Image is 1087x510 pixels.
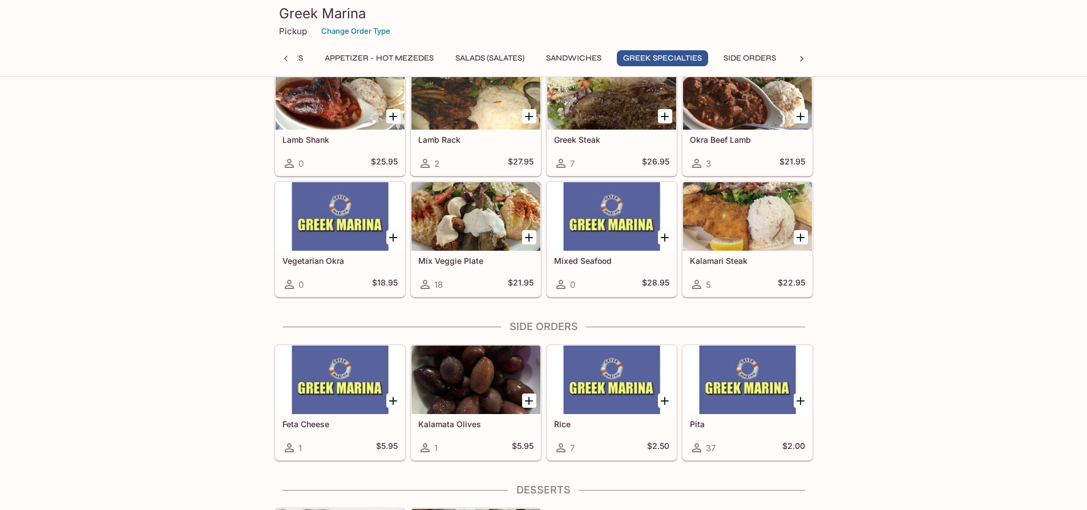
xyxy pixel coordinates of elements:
h5: $21.95 [779,156,805,170]
h5: Lamb Shank [282,135,398,144]
h5: $2.50 [647,441,669,455]
h5: $22.95 [778,278,805,291]
h3: Greek Marina [279,5,809,22]
button: Add Mix Veggie Plate [522,230,536,244]
div: Kalamari Steak [683,182,812,251]
h5: $5.95 [512,441,534,455]
h5: Pita [690,419,805,429]
a: Kalamata Olives1$5.95 [411,345,541,460]
h5: Vegetarian Okra [282,256,398,266]
h5: $27.95 [508,156,534,170]
h5: $25.95 [371,156,398,170]
button: Add Mixed Seafood [658,230,672,244]
a: Mix Veggie Plate18$21.95 [411,182,541,297]
span: 2 [434,158,439,169]
button: Change Order Type [316,22,395,40]
h4: Side Orders [274,320,813,333]
a: Kalamari Steak5$22.95 [682,182,813,297]
span: 1 [298,443,302,453]
span: 0 [298,279,304,290]
button: Sandwiches [540,50,608,66]
div: Pita [683,346,812,414]
h5: Greek Steak [554,135,669,144]
h5: $18.95 [372,278,398,291]
button: Add Kalamari Steak [794,230,808,244]
div: Vegetarian Okra [276,182,405,251]
button: Add Rice [658,393,672,408]
a: Feta Cheese1$5.95 [275,345,405,460]
a: Rice7$2.50 [547,345,677,460]
a: Greek Steak7$26.95 [547,61,677,176]
span: 0 [298,158,304,169]
button: Add Pita [794,393,808,408]
div: Greek Steak [547,61,676,130]
h5: $26.95 [642,156,669,170]
button: Add Lamb Rack [522,109,536,123]
span: 3 [706,158,711,169]
a: Okra Beef Lamb3$21.95 [682,61,813,176]
div: Lamb Shank [276,61,405,130]
div: Okra Beef Lamb [683,61,812,130]
h5: $21.95 [508,278,534,291]
a: Lamb Shank0$25.95 [275,61,405,176]
p: Pickup [279,26,307,37]
button: Appetizer - Hot Mezedes [318,50,440,66]
span: 7 [570,443,575,453]
button: Salads (Salates) [449,50,531,66]
h5: Mix Veggie Plate [418,256,534,266]
h5: Okra Beef Lamb [690,135,805,144]
h4: Desserts [274,484,813,496]
h5: $5.95 [376,441,398,455]
span: 0 [570,279,575,290]
span: 1 [434,443,438,453]
h5: $2.00 [782,441,805,455]
div: Lamb Rack [411,61,540,130]
h5: Feta Cheese [282,419,398,429]
button: Add Vegetarian Okra [386,230,401,244]
a: Pita37$2.00 [682,345,813,460]
span: 18 [434,279,443,290]
div: Rice [547,346,676,414]
h5: Kalamari Steak [690,256,805,266]
div: Mix Veggie Plate [411,182,540,251]
button: Add Feta Cheese [386,393,401,408]
span: 7 [570,158,575,169]
button: Add Kalamata Olives [522,393,536,408]
h5: Kalamata Olives [418,419,534,429]
button: Add Greek Steak [658,109,672,123]
div: Kalamata Olives [411,346,540,414]
button: Greek Specialties [617,50,708,66]
h5: Lamb Rack [418,135,534,144]
span: 5 [706,279,711,290]
a: Vegetarian Okra0$18.95 [275,182,405,297]
h5: Rice [554,419,669,429]
div: Mixed Seafood [547,182,676,251]
span: 37 [706,443,716,453]
div: Feta Cheese [276,346,405,414]
button: Add Lamb Shank [386,109,401,123]
a: Lamb Rack2$27.95 [411,61,541,176]
button: Add Okra Beef Lamb [794,109,808,123]
h5: Mixed Seafood [554,256,669,266]
h5: $28.95 [642,278,669,291]
button: Side Orders [717,50,782,66]
a: Mixed Seafood0$28.95 [547,182,677,297]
